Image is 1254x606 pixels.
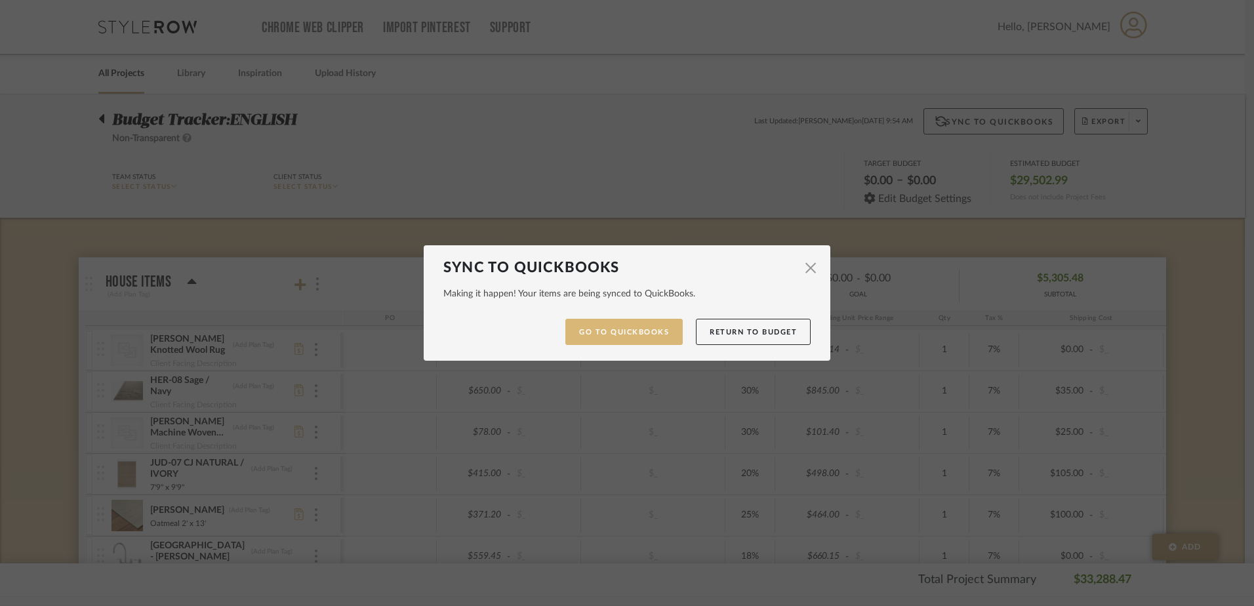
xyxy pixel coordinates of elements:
a: Go to QuickBooks [565,319,683,346]
dialog-header: Sync to QuickBooks [443,259,811,276]
span: × [803,253,819,283]
button: Return to Budget [696,319,811,346]
button: Close [798,255,824,281]
div: Making it happen! Your items are being synced to QuickBooks. [443,289,811,300]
